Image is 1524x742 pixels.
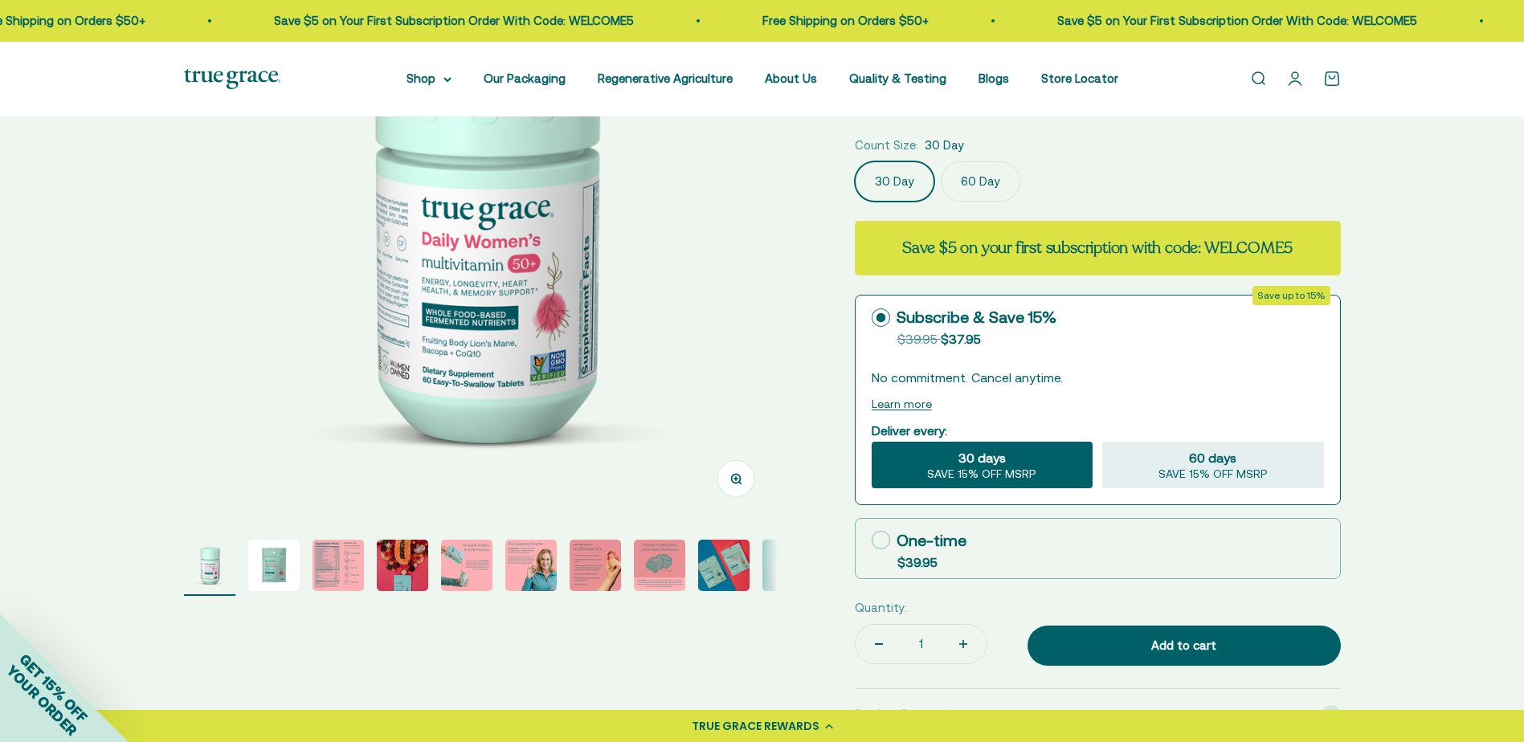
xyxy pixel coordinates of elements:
[313,540,364,591] img: Fruiting Body Vegan Soy Free Gluten Free Dairy Free
[765,71,817,85] a: About Us
[902,237,1293,259] strong: Save $5 on your first subscription with code: WELCOME5
[248,540,300,591] img: Daily Women's 50+ Multivitamin
[762,540,814,596] button: Go to item 10
[692,718,819,735] div: TRUE GRACE REWARDS
[313,540,364,596] button: Go to item 3
[1049,11,1409,31] p: Save $5 on Your First Subscription Order With Code: WELCOME5
[441,540,492,591] img: When you opt for our refill pouches instead of buying a new bottle every time you buy supplements...
[856,625,902,663] button: Decrease quantity
[3,662,80,739] span: YOUR ORDER
[598,71,733,85] a: Regenerative Agriculture
[184,540,235,596] button: Go to item 1
[698,540,750,591] img: Daily Women's 50+ Multivitamin
[762,540,814,591] img: Daily Women's 50+ Multivitamin
[16,650,91,725] span: GET 15% OFF
[441,540,492,596] button: Go to item 5
[248,540,300,596] button: Go to item 2
[570,540,621,596] button: Go to item 7
[855,705,966,724] span: Product Description
[1060,636,1309,655] div: Add to cart
[377,540,428,596] button: Go to item 4
[698,540,750,596] button: Go to item 9
[940,625,987,663] button: Increase quantity
[1028,626,1341,666] button: Add to cart
[377,540,428,591] img: Daily Women's 50+ Multivitamin
[855,689,1341,740] summary: Product Description
[407,69,451,88] summary: Shop
[979,71,1009,85] a: Blogs
[505,540,557,596] button: Go to item 6
[855,136,918,155] legend: Count Size:
[855,598,907,618] label: Quantity:
[570,540,621,591] img: - L-ergothioneine to support longevity* - CoQ10 for antioxidant support and heart health* - 150% ...
[184,540,235,591] img: Daily Women's 50+ Multivitamin
[266,11,626,31] p: Save $5 on Your First Subscription Order With Code: WELCOME5
[1041,71,1118,85] a: Store Locator
[505,540,557,591] img: L-ergothioneine, an antioxidant known as 'the longevity vitamin', declines as we age and is limit...
[925,136,964,155] span: 30 Day
[754,14,921,27] a: Free Shipping on Orders $50+
[634,540,685,591] img: Lion's Mane supports brain, nerve, and cognitive health.* Our extracts come exclusively from the ...
[484,71,566,85] a: Our Packaging
[634,540,685,596] button: Go to item 8
[849,71,946,85] a: Quality & Testing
